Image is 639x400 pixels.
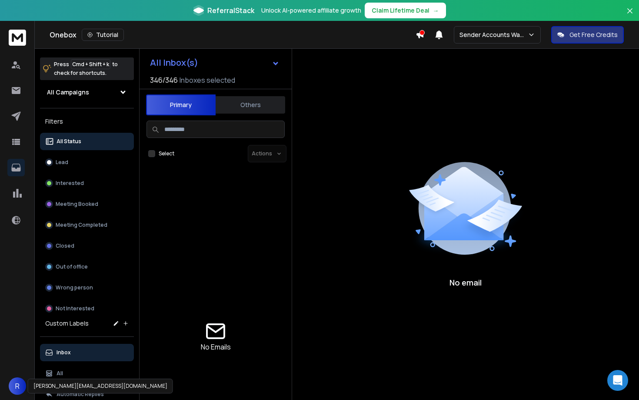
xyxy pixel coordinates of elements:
p: Wrong person [56,284,93,291]
button: Wrong person [40,279,134,296]
p: Unlock AI-powered affiliate growth [261,6,361,15]
h3: Filters [40,115,134,128]
label: Select [159,150,174,157]
span: Cmd + Shift + k [71,59,110,69]
button: Get Free Credits [551,26,624,44]
button: Meeting Completed [40,216,134,234]
div: [PERSON_NAME][EMAIL_ADDRESS][DOMAIN_NAME] [28,379,173,393]
div: Open Intercom Messenger [607,370,628,391]
button: Interested [40,175,134,192]
button: Not Interested [40,300,134,317]
div: Onebox [50,29,416,41]
button: Others [216,95,285,114]
p: Inbox [57,349,71,356]
button: Closed [40,237,134,255]
button: All Campaigns [40,84,134,101]
button: All Status [40,133,134,150]
button: Inbox [40,344,134,361]
span: 346 / 346 [150,75,178,85]
button: Primary [146,94,216,115]
h1: All Inbox(s) [150,58,198,67]
p: Not Interested [56,305,94,312]
h3: Inboxes selected [180,75,235,85]
p: No Emails [201,342,231,352]
button: Tutorial [82,29,124,41]
p: Interested [56,180,84,187]
p: Lead [56,159,68,166]
p: No email [449,276,482,289]
p: Automatic Replies [57,391,104,398]
p: Sender Accounts Warmup [459,30,528,39]
p: Out of office [56,263,88,270]
p: Press to check for shortcuts. [54,60,118,77]
p: All [57,370,63,377]
button: All Inbox(s) [143,54,286,71]
button: Claim Lifetime Deal→ [365,3,446,18]
button: R [9,377,26,395]
button: Close banner [624,5,636,26]
span: → [433,6,439,15]
h3: Custom Labels [45,319,89,328]
h1: All Campaigns [47,88,89,97]
p: Meeting Booked [56,201,98,208]
p: Get Free Credits [569,30,618,39]
button: Out of office [40,258,134,276]
button: Meeting Booked [40,195,134,213]
p: All Status [57,138,81,145]
p: Meeting Completed [56,222,107,229]
p: Closed [56,242,74,249]
button: Lead [40,154,134,171]
button: All [40,365,134,382]
span: ReferralStack [207,5,254,16]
